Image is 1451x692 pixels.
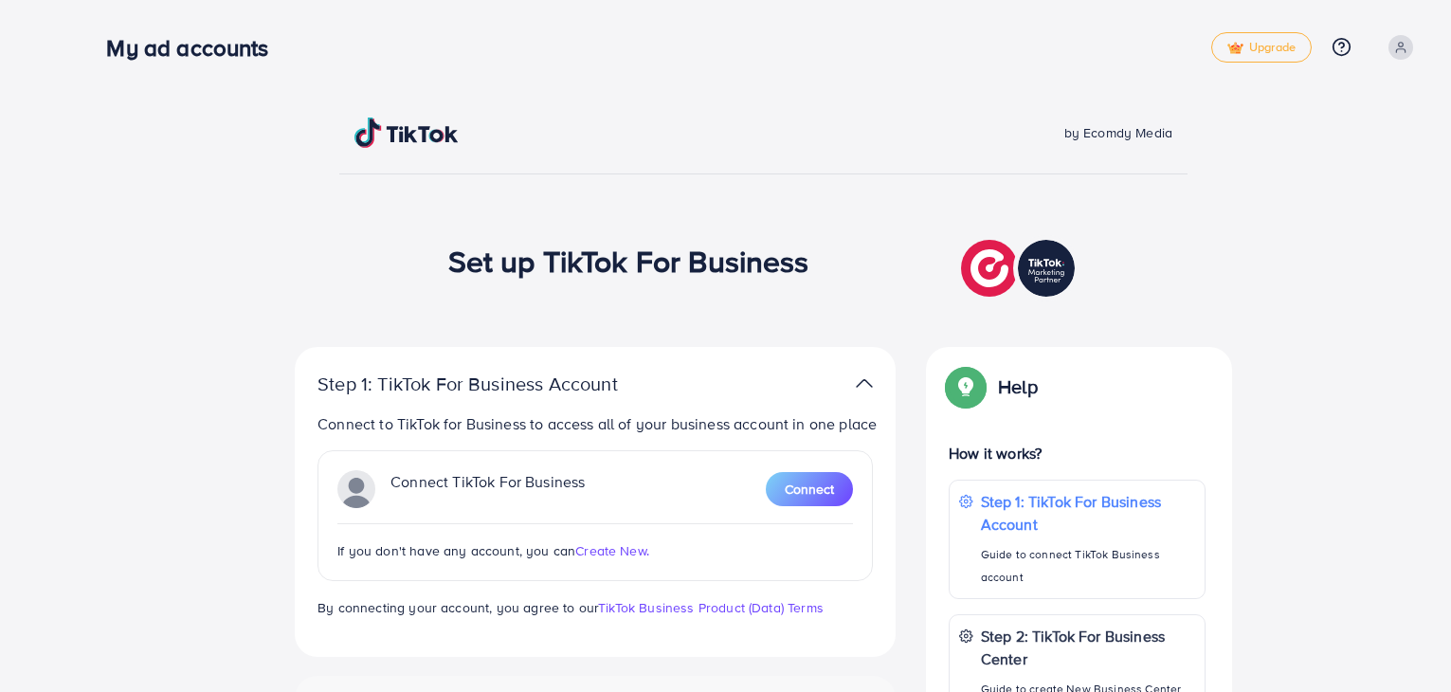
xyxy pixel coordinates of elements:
img: tick [1227,42,1243,55]
h3: My ad accounts [106,34,283,62]
img: Popup guide [949,370,983,404]
p: Connect TikTok For Business [390,470,585,508]
span: If you don't have any account, you can [337,541,575,560]
p: Step 2: TikTok For Business Center [981,625,1195,670]
span: Upgrade [1227,41,1296,55]
span: Create New. [575,541,649,560]
span: Connect [785,480,834,499]
a: tickUpgrade [1211,32,1312,63]
p: How it works? [949,442,1206,464]
p: Connect to TikTok for Business to access all of your business account in one place [317,412,880,435]
p: Guide to connect TikTok Business account [981,543,1195,589]
button: Connect [766,472,853,506]
p: By connecting your account, you agree to our [317,596,873,619]
img: TikTok partner [337,470,375,508]
p: Step 1: TikTok For Business Account [981,490,1195,536]
img: TikTok partner [856,370,873,397]
img: TikTok partner [961,235,1079,301]
h1: Set up TikTok For Business [448,243,809,279]
p: Step 1: TikTok For Business Account [317,373,678,395]
img: TikTok [354,118,459,148]
a: TikTok Business Product (Data) Terms [598,598,824,617]
p: Help [998,375,1038,398]
span: by Ecomdy Media [1064,123,1172,142]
